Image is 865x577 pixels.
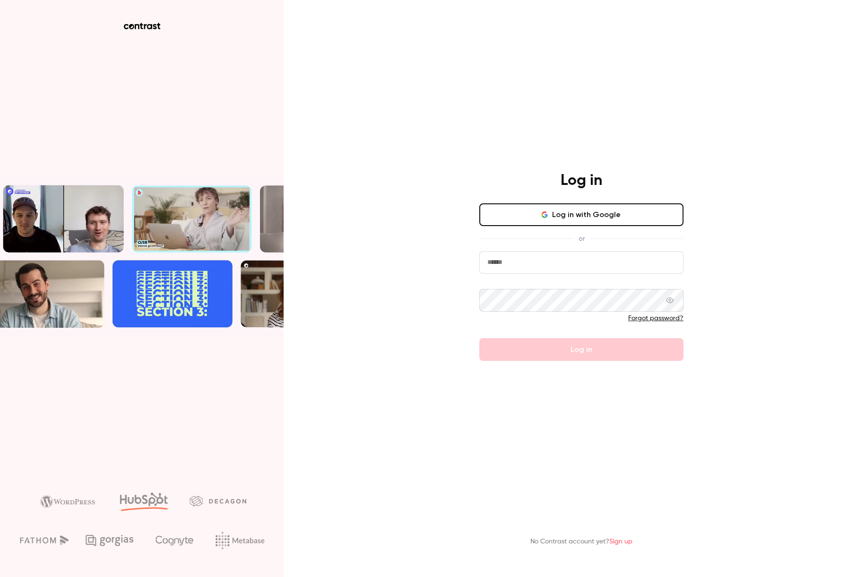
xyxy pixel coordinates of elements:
img: decagon [190,496,246,506]
span: or [574,234,589,244]
a: Sign up [609,538,632,545]
a: Forgot password? [628,315,683,322]
button: Log in with Google [479,203,683,226]
h4: Log in [561,171,602,190]
p: No Contrast account yet? [530,537,632,547]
